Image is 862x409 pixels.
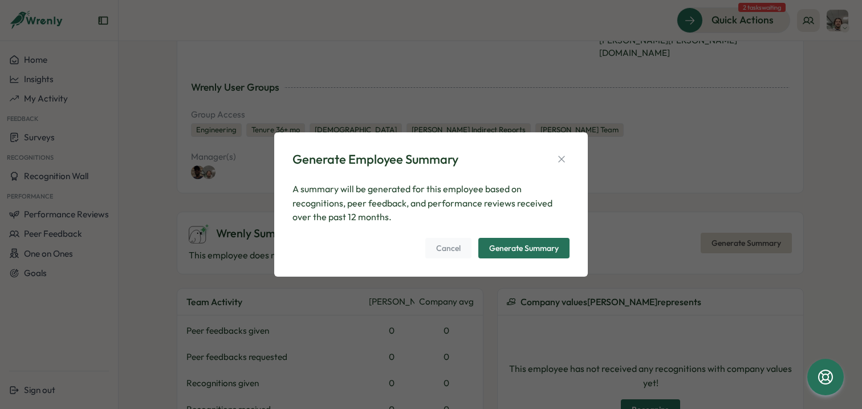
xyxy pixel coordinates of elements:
button: Cancel [425,238,471,258]
div: Generate Employee Summary [292,151,458,168]
span: Cancel [436,238,461,258]
button: Generate Summary [478,238,570,258]
div: Generate Summary [489,244,559,252]
p: A summary will be generated for this employee based on recognitions, peer feedback, and performan... [292,182,570,224]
